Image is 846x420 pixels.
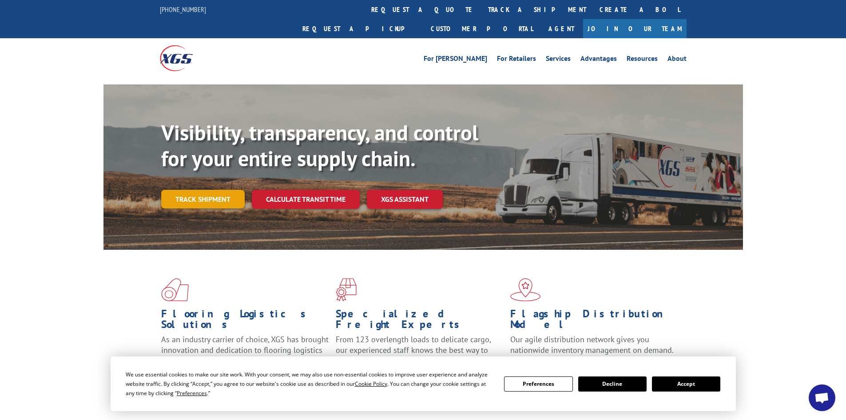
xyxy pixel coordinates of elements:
[177,389,207,397] span: Preferences
[583,19,687,38] a: Join Our Team
[161,119,478,172] b: Visibility, transparency, and control for your entire supply chain.
[652,376,720,392] button: Accept
[667,55,687,65] a: About
[161,278,189,301] img: xgs-icon-total-supply-chain-intelligence-red
[161,190,245,208] a: Track shipment
[578,376,647,392] button: Decline
[367,190,443,209] a: XGS ASSISTANT
[126,370,493,398] div: We use essential cookies to make our site work. With your consent, we may also use non-essential ...
[510,308,678,334] h1: Flagship Distribution Model
[424,55,487,65] a: For [PERSON_NAME]
[336,334,504,374] p: From 123 overlength loads to delicate cargo, our experienced staff knows the best way to move you...
[424,19,540,38] a: Customer Portal
[160,5,206,14] a: [PHONE_NUMBER]
[336,278,357,301] img: xgs-icon-focused-on-flooring-red
[540,19,583,38] a: Agent
[546,55,571,65] a: Services
[580,55,617,65] a: Advantages
[510,334,674,355] span: Our agile distribution network gives you nationwide inventory management on demand.
[161,334,329,366] span: As an industry carrier of choice, XGS has brought innovation and dedication to flooring logistics...
[627,55,658,65] a: Resources
[111,356,736,411] div: Cookie Consent Prompt
[809,384,835,411] a: Open chat
[336,308,504,334] h1: Specialized Freight Experts
[252,190,360,209] a: Calculate transit time
[504,376,572,392] button: Preferences
[161,308,329,334] h1: Flooring Logistics Solutions
[497,55,536,65] a: For Retailers
[296,19,424,38] a: Request a pickup
[510,278,541,301] img: xgs-icon-flagship-distribution-model-red
[355,380,387,388] span: Cookie Policy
